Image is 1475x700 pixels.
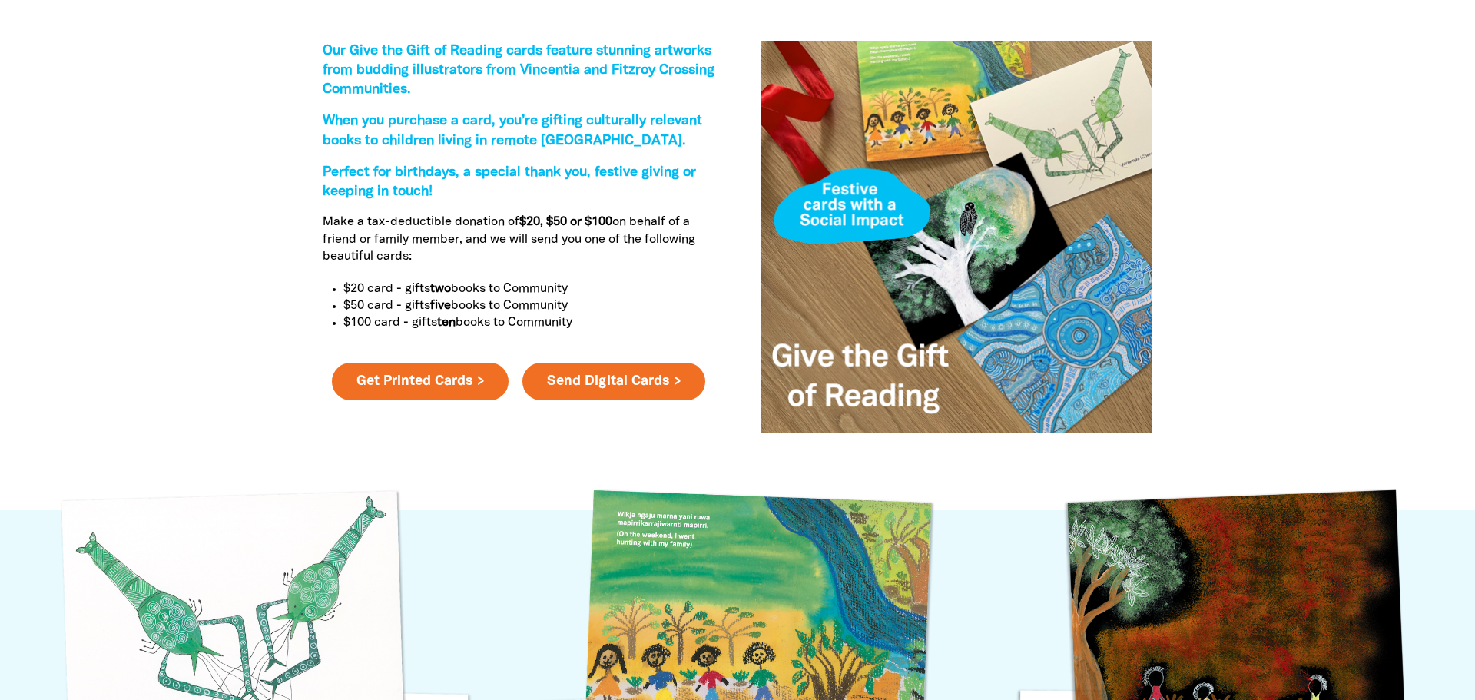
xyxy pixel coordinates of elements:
[430,284,451,294] strong: two
[430,300,451,311] strong: five
[343,297,714,314] p: $50 card - gifts books to Community
[437,317,456,328] strong: ten
[519,217,612,227] strong: $20, $50 or $100
[343,280,714,297] p: $20 card - gifts books to Community
[323,45,714,96] span: Our Give the Gift of Reading cards feature stunning artworks from budding illustrators from Vince...
[522,363,705,401] a: Send Digital Cards >
[323,166,696,198] span: Perfect for birthdays, a special thank you, festive giving or keeping in touch!
[332,363,509,401] a: Get Printed Cards >
[323,214,714,265] p: Make a tax-deductible donation of on behalf of a friend or family member, and we will send you on...
[343,314,714,331] p: $100 card - gifts books to Community
[323,114,702,147] span: When you purchase a card, you’re gifting culturally relevant books to children living in remote [...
